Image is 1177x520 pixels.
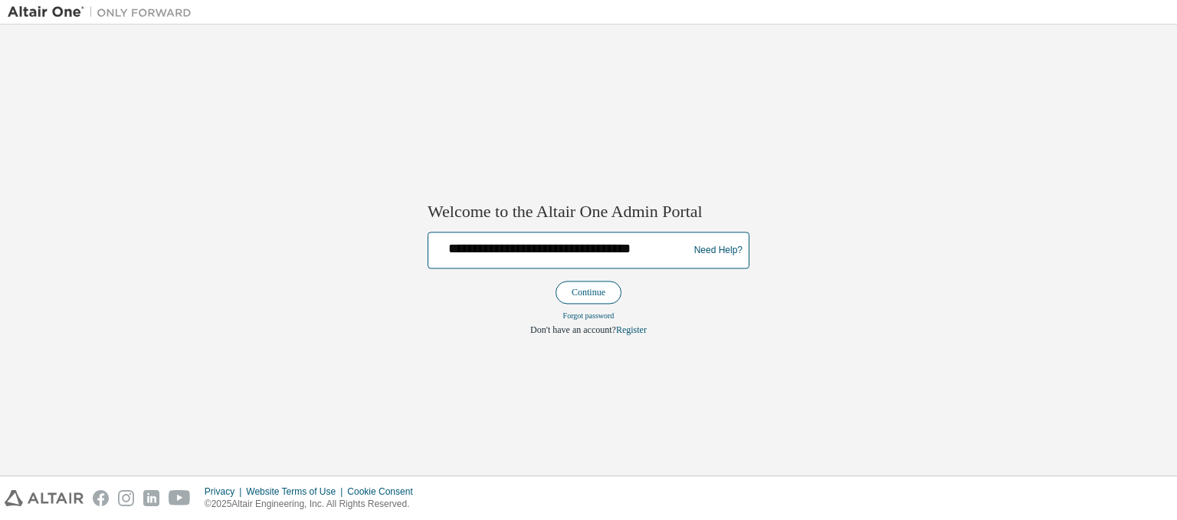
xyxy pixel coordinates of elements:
[616,325,647,336] a: Register
[143,490,159,506] img: linkedin.svg
[556,281,621,304] button: Continue
[694,250,743,251] a: Need Help?
[428,201,749,222] h2: Welcome to the Altair One Admin Portal
[205,485,246,498] div: Privacy
[169,490,191,506] img: youtube.svg
[8,5,199,20] img: Altair One
[563,312,615,321] a: Forgot password
[246,485,347,498] div: Website Terms of Use
[530,325,616,336] span: Don't have an account?
[347,485,421,498] div: Cookie Consent
[205,498,422,511] p: © 2025 Altair Engineering, Inc. All Rights Reserved.
[5,490,84,506] img: altair_logo.svg
[93,490,109,506] img: facebook.svg
[118,490,134,506] img: instagram.svg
